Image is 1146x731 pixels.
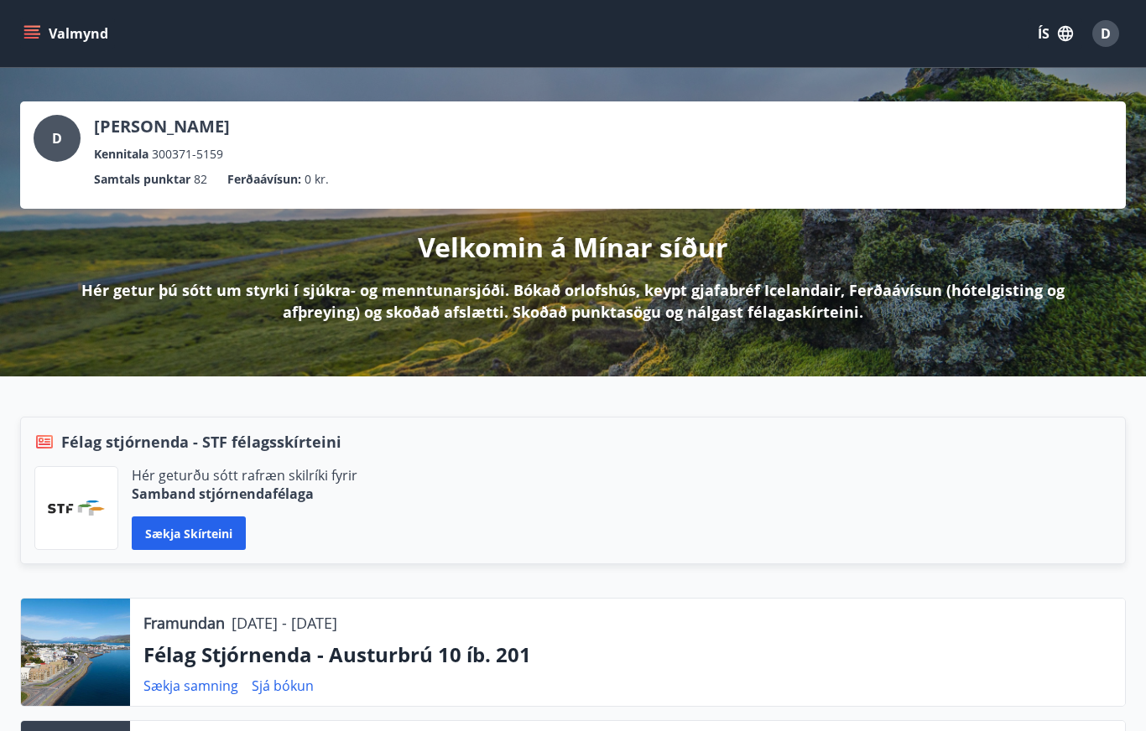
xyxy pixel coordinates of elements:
[152,145,223,163] span: 300371-5159
[1086,13,1126,54] button: D
[61,431,341,453] span: Félag stjórnenda - STF félagsskírteini
[227,170,301,189] p: Ferðaávísun :
[48,500,105,516] img: vjCaq2fThgY3EUYqSgpjEiBg6WP39ov69hlhuPVN.png
[132,485,357,503] p: Samband stjórnendafélaga
[94,115,230,138] p: [PERSON_NAME]
[1101,24,1111,43] span: D
[143,612,225,634] p: Framundan
[132,516,246,550] button: Sækja skírteini
[20,18,115,49] button: menu
[232,612,337,634] p: [DATE] - [DATE]
[47,279,1099,323] p: Hér getur þú sótt um styrki í sjúkra- og menntunarsjóði. Bókað orlofshús, keypt gjafabréf Iceland...
[305,170,329,189] span: 0 kr.
[132,466,357,485] p: Hér geturðu sótt rafræn skilríki fyrir
[143,640,1112,669] p: Félag Stjórnenda - Austurbrú 10 íb. 201
[143,677,238,695] a: Sækja samning
[418,229,728,266] p: Velkomin á Mínar síður
[194,170,207,189] span: 82
[52,129,62,148] span: D
[94,145,148,163] p: Kennitala
[252,677,314,695] a: Sjá bókun
[94,170,190,189] p: Samtals punktar
[1029,18,1082,49] button: ÍS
